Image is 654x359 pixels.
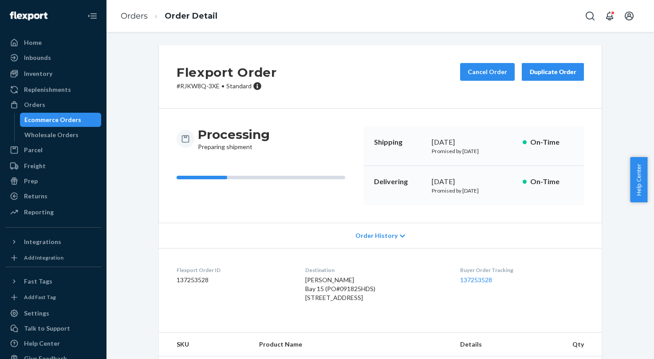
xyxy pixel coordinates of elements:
[24,130,79,139] div: Wholesale Orders
[630,157,647,202] button: Help Center
[24,115,81,124] div: Ecommerce Orders
[24,162,46,170] div: Freight
[374,177,425,187] p: Delivering
[24,38,42,47] div: Home
[10,12,47,20] img: Flexport logo
[24,69,52,78] div: Inventory
[432,137,516,147] div: [DATE]
[24,85,71,94] div: Replenishments
[522,63,584,81] button: Duplicate Order
[198,126,270,142] h3: Processing
[355,231,398,240] span: Order History
[460,276,492,284] a: 137253528
[165,11,217,21] a: Order Detail
[5,174,101,188] a: Prep
[432,177,516,187] div: [DATE]
[121,11,148,21] a: Orders
[24,237,61,246] div: Integrations
[5,143,101,157] a: Parcel
[5,235,101,249] button: Integrations
[226,82,252,90] span: Standard
[581,7,599,25] button: Open Search Box
[24,293,56,301] div: Add Fast Tag
[453,333,551,356] th: Details
[177,276,291,284] dd: 137253528
[221,82,225,90] span: •
[5,336,101,351] a: Help Center
[460,63,515,81] button: Cancel Order
[24,254,63,261] div: Add Integration
[432,187,516,194] p: Promised by [DATE]
[529,67,576,76] div: Duplicate Order
[5,252,101,263] a: Add Integration
[24,53,51,62] div: Inbounds
[24,339,60,348] div: Help Center
[5,51,101,65] a: Inbounds
[24,324,70,333] div: Talk to Support
[83,7,101,25] button: Close Navigation
[305,266,446,274] dt: Destination
[530,137,573,147] p: On-Time
[114,3,225,29] ol: breadcrumbs
[5,67,101,81] a: Inventory
[177,63,277,82] h2: Flexport Order
[601,7,619,25] button: Open notifications
[5,189,101,203] a: Returns
[5,98,101,112] a: Orders
[24,146,43,154] div: Parcel
[198,126,270,151] div: Preparing shipment
[20,128,102,142] a: Wholesale Orders
[24,309,49,318] div: Settings
[596,332,645,355] iframe: Opens a widget where you can chat to one of our agents
[24,208,54,217] div: Reporting
[252,333,453,356] th: Product Name
[20,113,102,127] a: Ecommerce Orders
[5,321,101,335] button: Talk to Support
[5,205,101,219] a: Reporting
[177,82,277,91] p: # RJKW8Q-3XE
[24,277,52,286] div: Fast Tags
[177,266,291,274] dt: Flexport Order ID
[24,192,47,201] div: Returns
[5,36,101,50] a: Home
[620,7,638,25] button: Open account menu
[24,177,38,185] div: Prep
[5,306,101,320] a: Settings
[24,100,45,109] div: Orders
[305,276,375,301] span: [PERSON_NAME] Bay 15 (PO#091825HDS) [STREET_ADDRESS]
[5,159,101,173] a: Freight
[159,333,252,356] th: SKU
[374,137,425,147] p: Shipping
[5,83,101,97] a: Replenishments
[5,292,101,303] a: Add Fast Tag
[5,274,101,288] button: Fast Tags
[460,266,584,274] dt: Buyer Order Tracking
[530,177,573,187] p: On-Time
[432,147,516,155] p: Promised by [DATE]
[550,333,602,356] th: Qty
